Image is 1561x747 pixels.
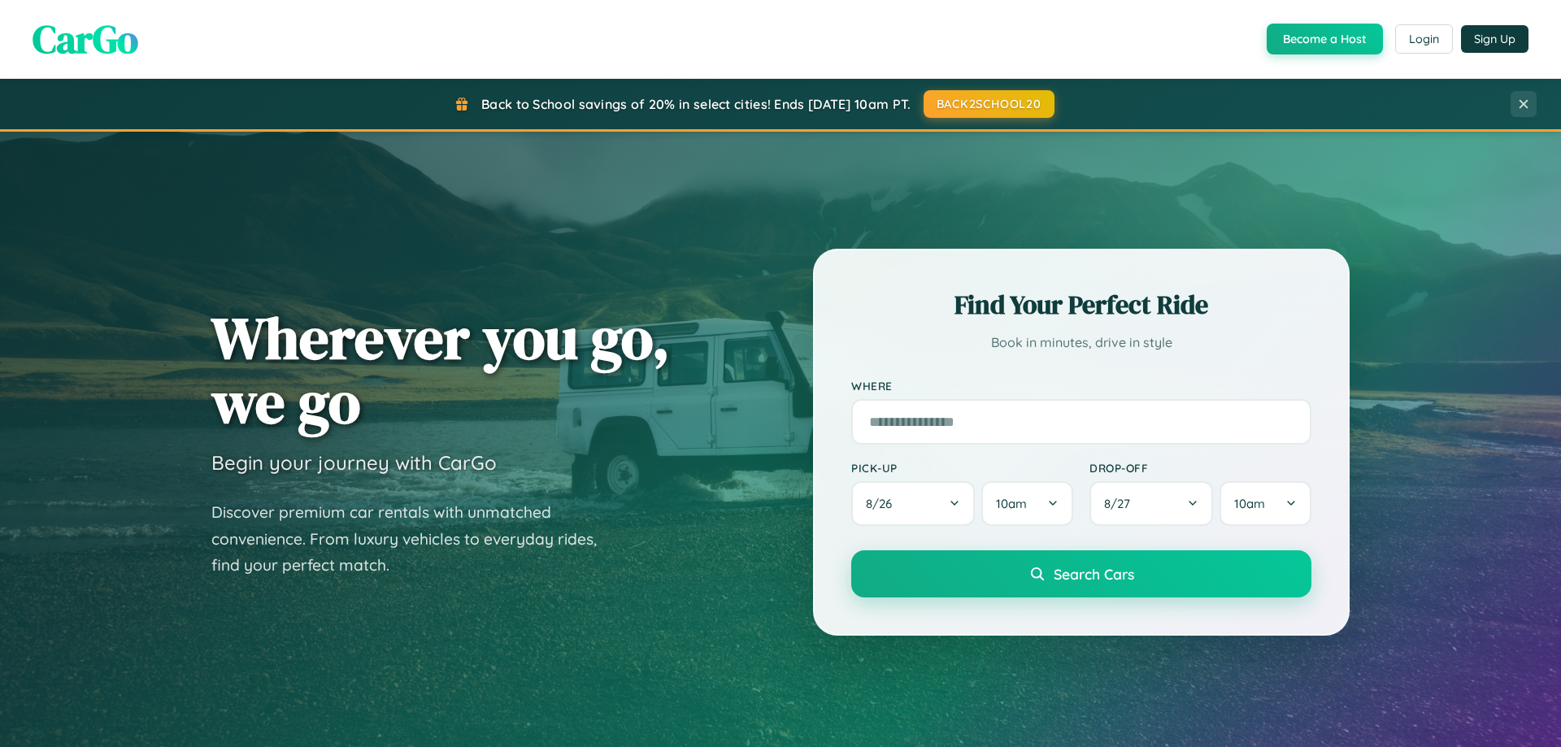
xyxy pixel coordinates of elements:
button: 8/27 [1089,481,1213,526]
button: 10am [1220,481,1311,526]
button: 10am [981,481,1073,526]
span: 10am [1234,496,1265,511]
h3: Begin your journey with CarGo [211,450,497,475]
button: BACK2SCHOOL20 [924,90,1054,118]
p: Book in minutes, drive in style [851,331,1311,354]
span: 8 / 27 [1104,496,1138,511]
span: CarGo [33,12,138,66]
button: Sign Up [1461,25,1528,53]
button: Search Cars [851,550,1311,597]
label: Pick-up [851,461,1073,475]
span: 10am [996,496,1027,511]
h1: Wherever you go, we go [211,306,670,434]
label: Drop-off [1089,461,1311,475]
span: 8 / 26 [866,496,900,511]
span: Search Cars [1054,565,1134,583]
label: Where [851,379,1311,393]
h2: Find Your Perfect Ride [851,287,1311,323]
button: Login [1395,24,1453,54]
p: Discover premium car rentals with unmatched convenience. From luxury vehicles to everyday rides, ... [211,499,618,579]
button: Become a Host [1267,24,1383,54]
span: Back to School savings of 20% in select cities! Ends [DATE] 10am PT. [481,96,911,112]
button: 8/26 [851,481,975,526]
